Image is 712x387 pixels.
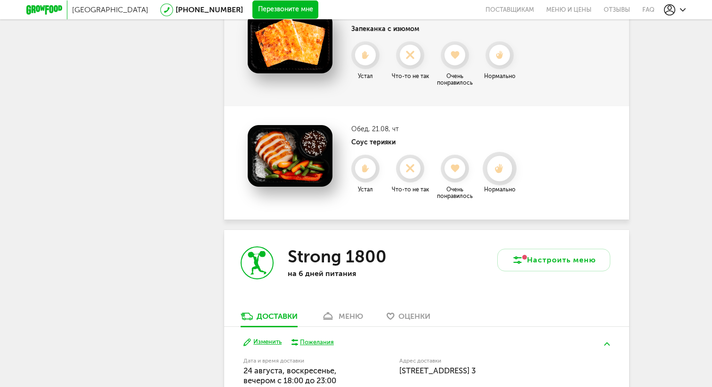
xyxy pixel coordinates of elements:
img: Соус терияки [248,125,332,187]
h4: Запеканка с изюмом [351,25,521,33]
div: Устал [344,186,387,193]
p: на 6 дней питания [288,269,410,278]
span: [STREET_ADDRESS] 3 [399,366,476,375]
span: , 21.08, чт [368,125,399,133]
button: Пожелания [291,338,334,347]
button: Изменить [243,338,282,347]
h3: Strong 1800 [288,246,387,267]
img: Запеканка с изюмом [248,12,332,73]
a: Доставки [236,311,302,326]
label: Дата и время доставки [243,358,351,363]
button: Перезвоните мне [252,0,318,19]
img: arrow-up-green.5eb5f82.svg [604,342,610,346]
span: 24 августа, воскресенье, вечером c 18:00 до 23:00 [243,366,337,385]
div: меню [339,312,363,321]
button: Настроить меню [497,249,610,271]
div: Что-то не так [389,73,431,79]
a: [PHONE_NUMBER] [176,5,243,14]
div: Доставки [257,312,298,321]
div: Устал [344,73,387,79]
h4: Соус терияки [351,138,521,146]
a: меню [316,311,368,326]
label: Адрес доставки [399,358,575,363]
div: Очень понравилось [434,186,476,199]
span: Оценки [398,312,430,321]
div: Очень понравилось [434,73,476,86]
span: [GEOGRAPHIC_DATA] [72,5,148,14]
div: Что-то не так [389,186,431,193]
h3: Обед [351,125,521,133]
div: Пожелания [300,338,334,347]
div: Нормально [478,73,521,79]
div: Нормально [478,186,521,193]
a: Оценки [382,311,435,326]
